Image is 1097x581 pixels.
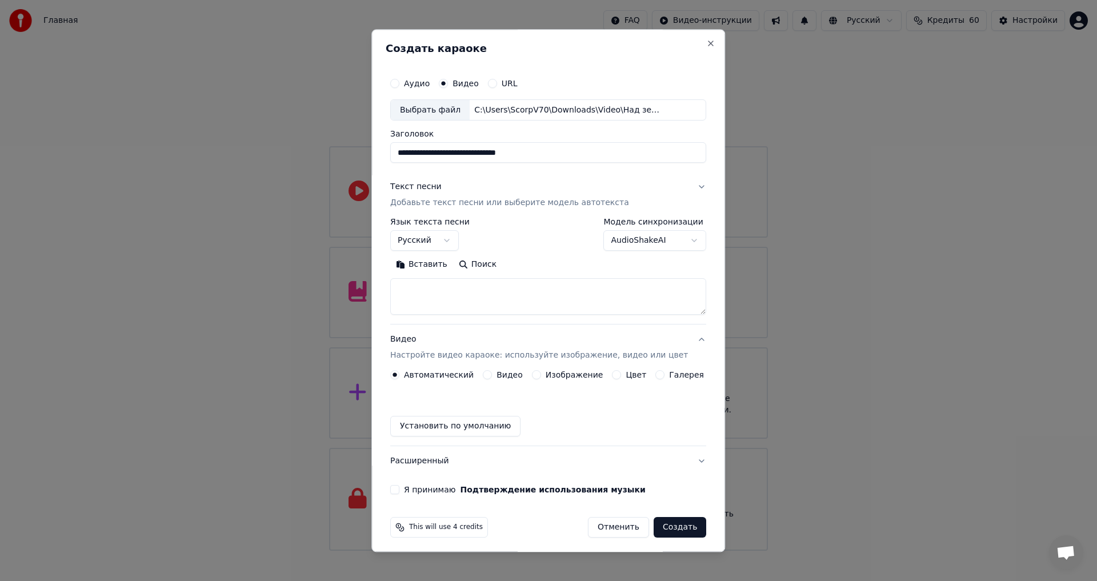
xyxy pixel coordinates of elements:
label: Изображение [546,371,603,379]
div: ВидеоНастройте видео караоке: используйте изображение, видео или цвет [390,371,706,446]
label: Язык текста песни [390,218,470,226]
label: Автоматический [404,371,474,379]
div: Выбрать файл [391,100,470,121]
button: Создать [654,518,706,538]
span: This will use 4 credits [409,523,483,532]
button: Отменить [588,518,649,538]
button: Текст песниДобавьте текст песни или выберите модель автотекста [390,173,706,218]
button: Расширенный [390,447,706,476]
label: Аудио [404,79,430,87]
label: Модель синхронизации [604,218,707,226]
label: Видео [497,371,523,379]
button: Поиск [453,256,502,274]
label: URL [502,79,518,87]
button: ВидеоНастройте видео караоке: используйте изображение, видео или цвет [390,325,706,371]
div: Видео [390,334,688,362]
p: Добавьте текст песни или выберите модель автотекста [390,198,629,209]
label: Видео [453,79,479,87]
label: Цвет [626,371,647,379]
label: Я принимаю [404,486,646,494]
div: Текст песниДобавьте текст песни или выберите модель автотекста [390,218,706,324]
label: Галерея [670,371,704,379]
button: Установить по умолчанию [390,416,521,437]
p: Настройте видео караоке: используйте изображение, видео или цвет [390,350,688,362]
h2: Создать караоке [386,43,711,54]
button: Я принимаю [461,486,646,494]
button: Вставить [390,256,453,274]
div: Текст песни [390,182,442,193]
label: Заголовок [390,130,706,138]
div: C:\Users\ScorpV70\Downloads\Video\Над землёй бушуют травы.mp4 [470,105,664,116]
